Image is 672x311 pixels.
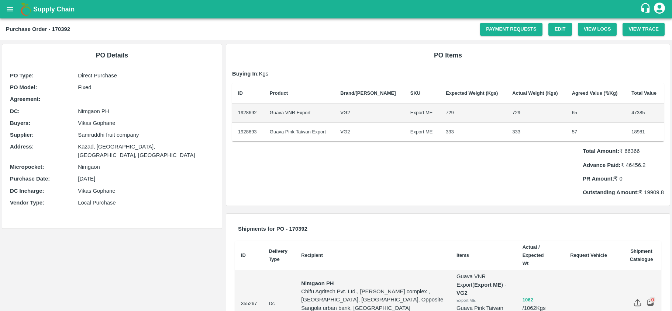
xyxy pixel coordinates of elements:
[18,2,33,17] img: logo
[566,123,626,142] td: 57
[10,96,40,102] b: Agreement:
[631,90,657,96] b: Total Value
[523,296,533,304] button: 1062
[270,90,288,96] b: Product
[570,252,607,258] b: Request Vehicle
[78,131,214,139] p: Samruddhi fruit company
[340,90,396,96] b: Brand/[PERSON_NAME]
[33,6,75,13] b: Supply Chain
[78,83,214,91] p: Fixed
[264,123,334,142] td: Guava Pink Taiwan Export
[404,123,440,142] td: Export ME
[583,147,664,155] p: ₹ 66366
[10,84,37,90] b: PO Model :
[583,148,619,154] b: Total Amount:
[10,73,34,78] b: PO Type :
[634,299,641,307] img: share
[78,143,214,159] p: Kazad, [GEOGRAPHIC_DATA], [GEOGRAPHIC_DATA], [GEOGRAPHIC_DATA]
[10,176,50,182] b: Purchase Date :
[78,163,214,171] p: Nimgaon
[583,162,620,168] b: Advance Paid:
[1,1,18,18] button: open drawer
[626,123,664,142] td: 18981
[649,297,655,303] div: 0
[334,123,404,142] td: VG2
[548,23,572,36] a: Edit
[440,123,506,142] td: 333
[10,108,20,114] b: DC :
[623,23,665,36] button: View Trace
[647,299,654,307] img: preview
[334,104,404,123] td: VG2
[404,104,440,123] td: Export ME
[301,280,334,286] strong: Nimgaon PH
[523,244,544,266] b: Actual / Expected Wt
[232,70,664,78] p: Kgs
[572,90,618,96] b: Agreed Value (₹/Kg)
[506,123,566,142] td: 333
[78,107,214,115] p: Nimgaon PH
[78,71,214,80] p: Direct Purchase
[630,248,653,262] b: Shipment Catalogue
[583,176,614,182] b: PR Amount:
[626,104,664,123] td: 47385
[583,189,639,195] b: Outstanding Amount:
[33,4,640,14] a: Supply Chain
[583,161,664,169] p: ₹ 46456.2
[238,90,243,96] b: ID
[238,226,307,232] b: Shipments for PO - 170392
[10,144,34,150] b: Address :
[10,132,34,138] b: Supplier :
[440,104,506,123] td: 729
[232,123,264,142] td: 1928693
[78,187,214,195] p: Vikas Gophane
[78,175,214,183] p: [DATE]
[232,71,259,77] b: Buying In:
[578,23,617,36] button: View Logs
[232,104,264,123] td: 1928692
[583,175,664,183] p: ₹ 0
[456,297,511,304] div: Export ME
[446,90,498,96] b: Expected Weight (Kgs)
[301,252,323,258] b: Recipient
[640,3,653,16] div: customer-support
[506,104,566,123] td: 729
[583,188,664,196] p: ₹ 19909.8
[566,104,626,123] td: 65
[78,199,214,207] p: Local Purchase
[456,290,468,296] strong: VG2
[10,164,44,170] b: Micropocket :
[10,188,44,194] b: DC Incharge :
[10,120,30,126] b: Buyers :
[78,119,214,127] p: Vikas Gophane
[410,90,420,96] b: SKU
[480,23,542,36] a: Payment Requests
[10,200,44,206] b: Vendor Type :
[269,248,287,262] b: Delivery Type
[6,26,70,32] b: Purchase Order - 170392
[8,50,216,60] h6: PO Details
[264,104,334,123] td: Guava VNR Export
[474,282,501,288] b: Export ME
[456,252,469,258] b: Items
[232,50,664,60] h6: PO Items
[241,252,246,258] b: ID
[456,272,511,297] p: Guava VNR Export ( ) -
[653,1,666,17] div: account of current user
[512,90,558,96] b: Actual Weight (Kgs)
